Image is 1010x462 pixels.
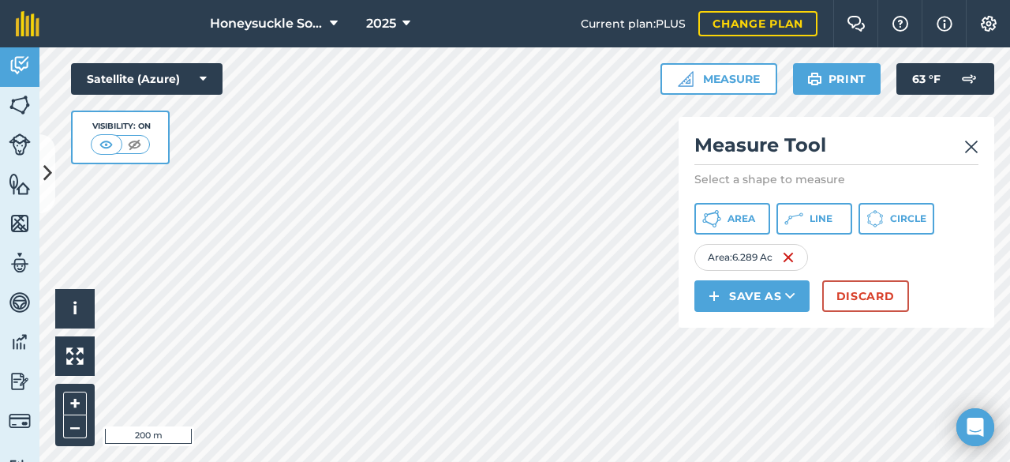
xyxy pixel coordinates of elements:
[776,203,852,235] button: Line
[694,244,808,271] div: Area : 6.289 Ac
[660,63,777,95] button: Measure
[937,14,952,33] img: svg+xml;base64,PHN2ZyB4bWxucz0iaHR0cDovL3d3dy53My5vcmcvMjAwMC9zdmciIHdpZHRoPSIxNyIgaGVpZ2h0PSIxNy...
[964,137,978,156] img: svg+xml;base64,PHN2ZyB4bWxucz0iaHR0cDovL3d3dy53My5vcmcvMjAwMC9zdmciIHdpZHRoPSIyMiIgaGVpZ2h0PSIzMC...
[953,63,985,95] img: svg+xml;base64,PD94bWwgdmVyc2lvbj0iMS4wIiBlbmNvZGluZz0idXRmLTgiPz4KPCEtLSBHZW5lcmF0b3I6IEFkb2JlIE...
[694,133,978,165] h2: Measure Tool
[890,212,926,225] span: Circle
[822,280,909,312] button: Discard
[694,203,770,235] button: Area
[9,370,31,393] img: svg+xml;base64,PD94bWwgdmVyc2lvbj0iMS4wIiBlbmNvZGluZz0idXRmLTgiPz4KPCEtLSBHZW5lcmF0b3I6IEFkb2JlIE...
[9,133,31,156] img: svg+xml;base64,PD94bWwgdmVyc2lvbj0iMS4wIiBlbmNvZGluZz0idXRmLTgiPz4KPCEtLSBHZW5lcmF0b3I6IEFkb2JlIE...
[9,172,31,196] img: svg+xml;base64,PHN2ZyB4bWxucz0iaHR0cDovL3d3dy53My5vcmcvMjAwMC9zdmciIHdpZHRoPSI1NiIgaGVpZ2h0PSI2MC...
[912,63,941,95] span: 63 ° F
[63,392,87,415] button: +
[782,248,795,267] img: svg+xml;base64,PHN2ZyB4bWxucz0iaHR0cDovL3d3dy53My5vcmcvMjAwMC9zdmciIHdpZHRoPSIxNiIgaGVpZ2h0PSIyNC...
[366,14,396,33] span: 2025
[9,251,31,275] img: svg+xml;base64,PD94bWwgdmVyc2lvbj0iMS4wIiBlbmNvZGluZz0idXRmLTgiPz4KPCEtLSBHZW5lcmF0b3I6IEFkb2JlIE...
[9,291,31,314] img: svg+xml;base64,PD94bWwgdmVyc2lvbj0iMS4wIiBlbmNvZGluZz0idXRmLTgiPz4KPCEtLSBHZW5lcmF0b3I6IEFkb2JlIE...
[96,137,116,152] img: svg+xml;base64,PHN2ZyB4bWxucz0iaHR0cDovL3d3dy53My5vcmcvMjAwMC9zdmciIHdpZHRoPSI1MCIgaGVpZ2h0PSI0MC...
[73,299,77,318] span: i
[210,14,324,33] span: Honeysuckle Solar
[810,212,832,225] span: Line
[858,203,934,235] button: Circle
[694,280,810,312] button: Save as
[91,120,151,133] div: Visibility: On
[807,69,822,88] img: svg+xml;base64,PHN2ZyB4bWxucz0iaHR0cDovL3d3dy53My5vcmcvMjAwMC9zdmciIHdpZHRoPSIxOSIgaGVpZ2h0PSIyNC...
[66,347,84,365] img: Four arrows, one pointing top left, one top right, one bottom right and the last bottom left
[63,415,87,438] button: –
[891,16,910,32] img: A question mark icon
[728,212,755,225] span: Area
[896,63,994,95] button: 63 °F
[979,16,998,32] img: A cog icon
[9,212,31,235] img: svg+xml;base64,PHN2ZyB4bWxucz0iaHR0cDovL3d3dy53My5vcmcvMjAwMC9zdmciIHdpZHRoPSI1NiIgaGVpZ2h0PSI2MC...
[71,63,223,95] button: Satellite (Azure)
[698,11,817,36] a: Change plan
[709,287,720,306] img: svg+xml;base64,PHN2ZyB4bWxucz0iaHR0cDovL3d3dy53My5vcmcvMjAwMC9zdmciIHdpZHRoPSIxNCIgaGVpZ2h0PSIyNC...
[581,15,686,32] span: Current plan : PLUS
[678,71,694,87] img: Ruler icon
[793,63,881,95] button: Print
[9,330,31,354] img: svg+xml;base64,PD94bWwgdmVyc2lvbj0iMS4wIiBlbmNvZGluZz0idXRmLTgiPz4KPCEtLSBHZW5lcmF0b3I6IEFkb2JlIE...
[694,171,978,187] p: Select a shape to measure
[956,408,994,446] div: Open Intercom Messenger
[9,54,31,77] img: svg+xml;base64,PD94bWwgdmVyc2lvbj0iMS4wIiBlbmNvZGluZz0idXRmLTgiPz4KPCEtLSBHZW5lcmF0b3I6IEFkb2JlIE...
[125,137,144,152] img: svg+xml;base64,PHN2ZyB4bWxucz0iaHR0cDovL3d3dy53My5vcmcvMjAwMC9zdmciIHdpZHRoPSI1MCIgaGVpZ2h0PSI0MC...
[16,11,39,36] img: fieldmargin Logo
[9,93,31,117] img: svg+xml;base64,PHN2ZyB4bWxucz0iaHR0cDovL3d3dy53My5vcmcvMjAwMC9zdmciIHdpZHRoPSI1NiIgaGVpZ2h0PSI2MC...
[9,410,31,432] img: svg+xml;base64,PD94bWwgdmVyc2lvbj0iMS4wIiBlbmNvZGluZz0idXRmLTgiPz4KPCEtLSBHZW5lcmF0b3I6IEFkb2JlIE...
[55,289,95,329] button: i
[847,16,866,32] img: Two speech bubbles overlapping with the left bubble in the forefront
